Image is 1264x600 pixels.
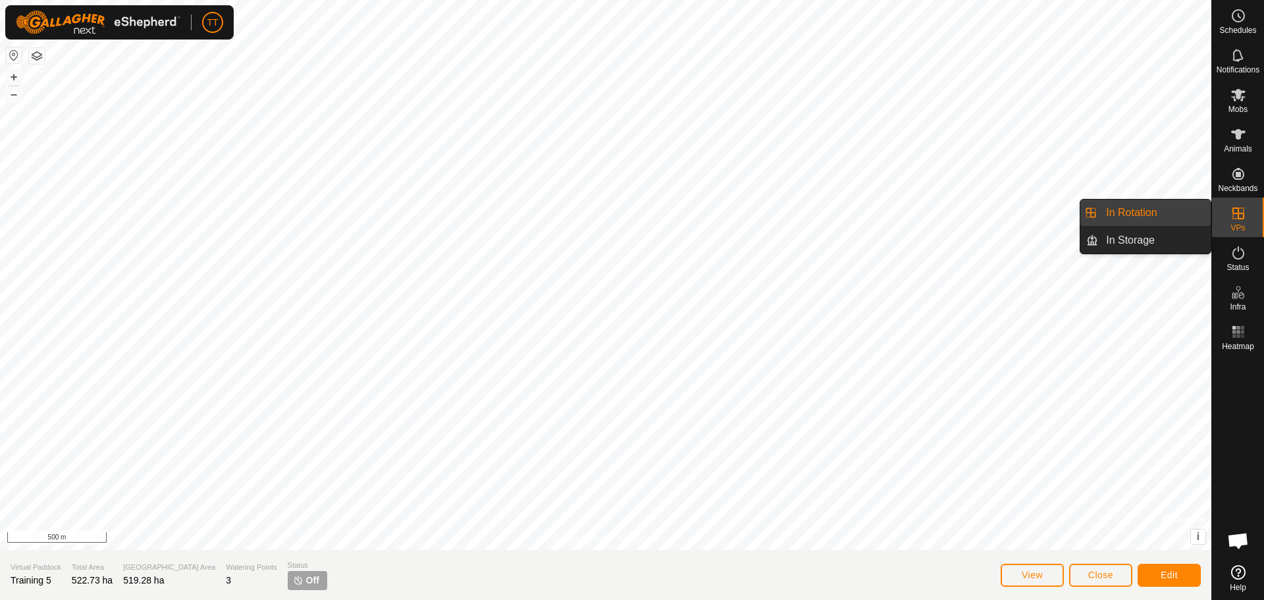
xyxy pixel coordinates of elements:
[1022,570,1043,580] span: View
[11,562,61,573] span: Virtual Paddock
[6,86,22,102] button: –
[226,575,231,586] span: 3
[72,575,113,586] span: 522.73 ha
[1098,227,1211,254] a: In Storage
[226,562,276,573] span: Watering Points
[6,69,22,85] button: +
[554,533,603,545] a: Privacy Policy
[1230,224,1245,232] span: VPs
[288,560,327,571] span: Status
[1161,570,1178,580] span: Edit
[1106,232,1155,248] span: In Storage
[1218,184,1257,192] span: Neckbands
[1228,105,1248,113] span: Mobs
[6,47,22,63] button: Reset Map
[1212,560,1264,597] a: Help
[1224,145,1252,153] span: Animals
[1069,564,1132,587] button: Close
[306,574,319,587] span: Off
[123,575,164,586] span: 519.28 ha
[1197,531,1199,542] span: i
[1138,564,1201,587] button: Edit
[207,16,218,30] span: TT
[293,575,303,586] img: turn-off
[1191,530,1205,544] button: i
[1226,263,1249,271] span: Status
[1098,200,1211,226] a: In Rotation
[29,48,45,64] button: Map Layers
[1080,227,1211,254] li: In Storage
[1001,564,1064,587] button: View
[1222,342,1254,350] span: Heatmap
[1230,303,1246,311] span: Infra
[16,11,180,34] img: Gallagher Logo
[1080,200,1211,226] li: In Rotation
[1088,570,1113,580] span: Close
[1217,66,1259,74] span: Notifications
[123,562,215,573] span: [GEOGRAPHIC_DATA] Area
[11,575,51,586] span: Training 5
[1106,205,1157,221] span: In Rotation
[1219,26,1256,34] span: Schedules
[1230,584,1246,591] span: Help
[72,562,113,573] span: Total Area
[1219,521,1258,560] div: Open chat
[619,533,658,545] a: Contact Us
